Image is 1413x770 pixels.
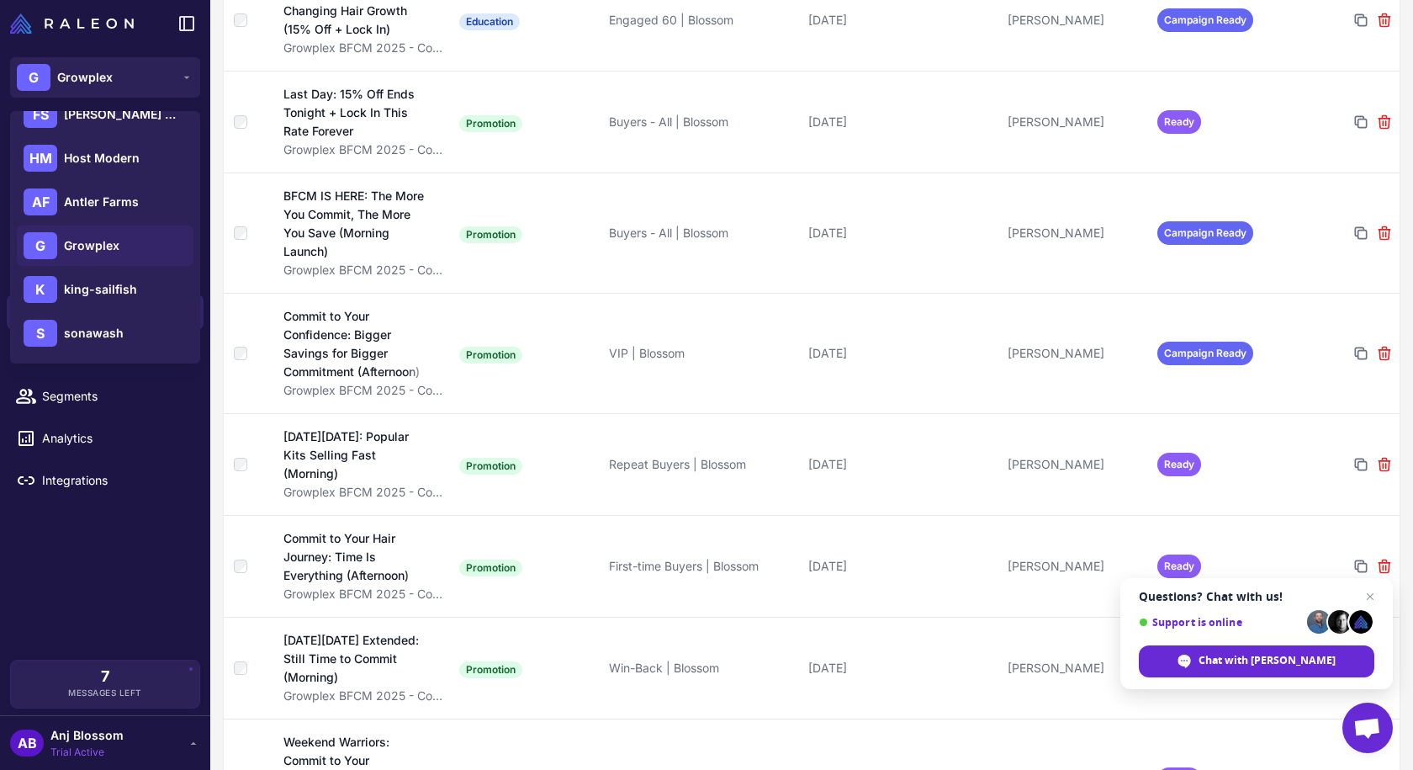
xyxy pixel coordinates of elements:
[808,344,994,363] div: [DATE]
[609,455,795,474] div: Repeat Buyers | Blossom
[1139,616,1301,629] span: Support is online
[609,659,795,677] div: Win-Back | Blossom
[24,276,57,303] div: K
[283,39,442,57] div: Growplex BFCM 2025 - Commitment & Confidence Focus
[1360,587,1380,607] span: Close chat
[609,224,795,242] div: Buyers - All | Blossom
[1008,224,1144,242] div: [PERSON_NAME]
[1157,555,1201,578] span: Ready
[609,11,795,29] div: Engaged 60 | Blossom
[64,324,124,343] span: sonawash
[283,187,435,261] div: BFCM IS HERE: The More You Commit, The More You Save (Morning Launch)
[1157,453,1201,476] span: Ready
[1342,703,1393,753] div: Open chat
[283,687,442,705] div: Growplex BFCM 2025 - Commitment & Confidence Focus
[1008,557,1144,576] div: [PERSON_NAME]
[1139,590,1374,603] span: Questions? Chat with us!
[808,659,994,677] div: [DATE]
[10,730,44,757] div: AB
[609,557,795,576] div: First-time Buyers | Blossom
[68,687,142,699] span: Messages Left
[42,429,190,448] span: Analytics
[1157,221,1253,245] span: Campaign Ready
[1008,11,1144,29] div: [PERSON_NAME]
[24,145,57,172] div: HM
[808,557,994,576] div: [DATE]
[64,193,139,211] span: Antler Farms
[7,210,204,246] a: Knowledge
[17,64,50,91] div: G
[7,379,204,414] a: Segments
[283,631,433,687] div: [DATE][DATE] Extended: Still Time to Commit (Morning)
[808,455,994,474] div: [DATE]
[283,381,442,400] div: Growplex BFCM 2025 - Commitment & Confidence Focus
[283,307,435,381] div: Commit to Your Confidence: Bigger Savings for Bigger Commitment (Afternoon)
[808,224,994,242] div: [DATE]
[42,387,190,406] span: Segments
[1157,110,1201,134] span: Ready
[50,745,124,760] span: Trial Active
[283,141,442,159] div: Growplex BFCM 2025 - Commitment & Confidence Focus
[283,427,432,483] div: [DATE][DATE]: Popular Kits Selling Fast (Morning)
[7,463,204,498] a: Integrations
[7,421,204,456] a: Analytics
[1139,645,1374,677] div: Chat with Raleon
[1008,659,1144,677] div: [PERSON_NAME]
[459,458,522,475] span: Promotion
[50,726,124,745] span: Anj Blossom
[64,149,140,167] span: Host Modern
[24,232,57,259] div: G
[1199,653,1336,668] span: Chat with [PERSON_NAME]
[283,261,442,279] div: Growplex BFCM 2025 - Commitment & Confidence Focus
[459,115,522,132] span: Promotion
[101,669,109,684] span: 7
[57,68,113,87] span: Growplex
[7,168,204,204] a: Chats
[64,105,182,124] span: [PERSON_NAME] Botanicals
[609,113,795,131] div: Buyers - All | Blossom
[24,189,57,215] div: AF
[459,661,522,678] span: Promotion
[24,101,57,128] div: FS
[283,529,433,585] div: Commit to Your Hair Journey: Time Is Everything (Afternoon)
[1008,113,1144,131] div: [PERSON_NAME]
[1008,455,1144,474] div: [PERSON_NAME]
[10,13,134,34] img: Raleon Logo
[1157,342,1253,365] span: Campaign Ready
[283,585,442,603] div: Growplex BFCM 2025 - Commitment & Confidence Focus
[10,13,140,34] a: Raleon Logo
[7,252,204,288] a: Email Design
[808,113,994,131] div: [DATE]
[609,344,795,363] div: VIP | Blossom
[7,295,204,330] a: Campaigns
[64,236,119,255] span: Growplex
[42,471,190,490] span: Integrations
[1008,344,1144,363] div: [PERSON_NAME]
[10,57,200,98] button: GGrowplex
[283,85,433,141] div: Last Day: 15% Off Ends Tonight + Lock In This Rate Forever
[1157,8,1253,32] span: Campaign Ready
[64,280,137,299] span: king-sailfish
[459,226,522,243] span: Promotion
[459,13,520,30] span: Education
[459,347,522,364] span: Promotion
[808,11,994,29] div: [DATE]
[283,483,442,502] div: Growplex BFCM 2025 - Commitment & Confidence Focus
[7,337,204,372] a: Calendar
[24,320,57,347] div: S
[459,560,522,576] span: Promotion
